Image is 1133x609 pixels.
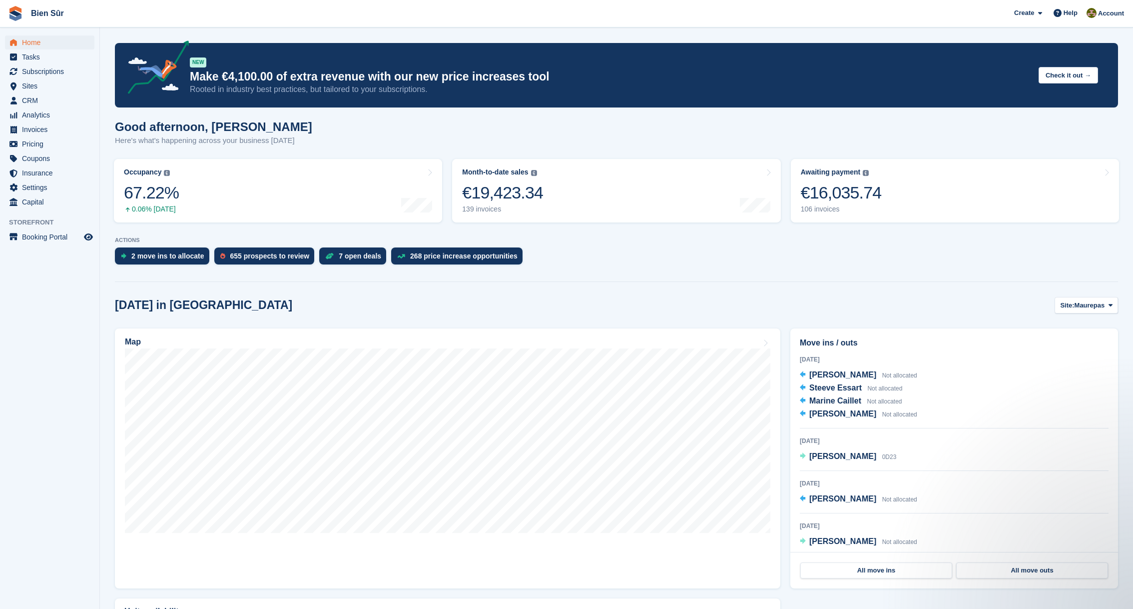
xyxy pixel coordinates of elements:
div: 106 invoices [801,205,882,213]
span: Not allocated [882,538,917,545]
span: [PERSON_NAME] [809,370,876,379]
span: Coupons [22,151,82,165]
span: Sites [22,79,82,93]
span: [PERSON_NAME] [809,494,876,503]
a: menu [5,195,94,209]
div: Awaiting payment [801,168,861,176]
div: 0.06% [DATE] [124,205,179,213]
a: Occupancy 67.22% 0.06% [DATE] [114,159,442,222]
div: [DATE] [800,355,1109,364]
a: menu [5,93,94,107]
div: 139 invoices [462,205,543,213]
div: €19,423.34 [462,182,543,203]
span: Not allocated [882,496,917,503]
span: 0D23 [882,453,897,460]
a: menu [5,50,94,64]
img: Matthieu Burnand [1087,8,1097,18]
a: Bien Sûr [27,5,68,21]
span: Marine Caillet [809,396,861,405]
span: Home [22,35,82,49]
h2: [DATE] in [GEOGRAPHIC_DATA] [115,298,292,312]
button: Site: Maurepas [1055,297,1118,313]
span: [PERSON_NAME] [809,409,876,418]
a: Awaiting payment €16,035.74 106 invoices [791,159,1119,222]
p: Here's what's happening across your business [DATE] [115,135,312,146]
span: Not allocated [882,372,917,379]
a: menu [5,108,94,122]
div: [DATE] [800,436,1109,445]
span: Pricing [22,137,82,151]
div: [DATE] [800,521,1109,530]
span: Not allocated [882,411,917,418]
img: price_increase_opportunities-93ffe204e8149a01c8c9dc8f82e8f89637d9d84a8eef4429ea346261dce0b2c0.svg [397,254,405,258]
a: 7 open deals [319,247,391,269]
span: Site: [1060,300,1074,310]
span: Settings [22,180,82,194]
a: [PERSON_NAME] Not allocated [800,535,917,548]
p: Rooted in industry best practices, but tailored to your subscriptions. [190,84,1031,95]
a: menu [5,180,94,194]
a: Steeve Essart Not allocated [800,382,902,395]
h2: Map [125,337,141,346]
a: menu [5,122,94,136]
button: Check it out → [1039,67,1098,83]
span: Subscriptions [22,64,82,78]
span: Storefront [9,217,99,227]
span: Capital [22,195,82,209]
div: €16,035.74 [801,182,882,203]
a: Month-to-date sales €19,423.34 139 invoices [452,159,780,222]
div: 2 move ins to allocate [131,252,204,260]
span: Tasks [22,50,82,64]
a: All move outs [956,562,1108,578]
h2: Move ins / outs [800,337,1109,349]
h1: Good afternoon, [PERSON_NAME] [115,120,312,133]
a: menu [5,35,94,49]
span: Help [1064,8,1078,18]
div: 67.22% [124,182,179,203]
span: Booking Portal [22,230,82,244]
div: 268 price increase opportunities [410,252,518,260]
p: Make €4,100.00 of extra revenue with our new price increases tool [190,69,1031,84]
a: 268 price increase opportunities [391,247,528,269]
a: menu [5,64,94,78]
span: [PERSON_NAME] [809,537,876,545]
a: menu [5,137,94,151]
a: Marine Caillet Not allocated [800,395,902,408]
span: Account [1098,8,1124,18]
span: Insurance [22,166,82,180]
a: [PERSON_NAME] 0D23 [800,450,896,463]
span: Not allocated [867,398,902,405]
div: [DATE] [800,479,1109,488]
span: Create [1014,8,1034,18]
div: 655 prospects to review [230,252,310,260]
span: Invoices [22,122,82,136]
span: Not allocated [867,385,902,392]
img: prospect-51fa495bee0391a8d652442698ab0144808aea92771e9ea1ae160a38d050c398.svg [220,253,225,259]
a: 2 move ins to allocate [115,247,214,269]
div: Occupancy [124,168,161,176]
a: menu [5,151,94,165]
div: Month-to-date sales [462,168,528,176]
img: deal-1b604bf984904fb50ccaf53a9ad4b4a5d6e5aea283cecdc64d6e3604feb123c2.svg [325,252,334,259]
a: Preview store [82,231,94,243]
span: Maurepas [1075,300,1105,310]
span: [PERSON_NAME] [809,452,876,460]
img: icon-info-grey-7440780725fd019a000dd9b08b2336e03edf1995a4989e88bcd33f0948082b44.svg [164,170,170,176]
div: 7 open deals [339,252,381,260]
a: [PERSON_NAME] Not allocated [800,369,917,382]
a: [PERSON_NAME] Not allocated [800,493,917,506]
img: icon-info-grey-7440780725fd019a000dd9b08b2336e03edf1995a4989e88bcd33f0948082b44.svg [863,170,869,176]
img: icon-info-grey-7440780725fd019a000dd9b08b2336e03edf1995a4989e88bcd33f0948082b44.svg [531,170,537,176]
a: menu [5,230,94,244]
a: menu [5,166,94,180]
span: Analytics [22,108,82,122]
img: price-adjustments-announcement-icon-8257ccfd72463d97f412b2fc003d46551f7dbcb40ab6d574587a9cd5c0d94... [119,40,189,97]
a: [PERSON_NAME] Not allocated [800,408,917,421]
a: All move ins [800,562,952,578]
a: Map [115,328,780,588]
a: menu [5,79,94,93]
span: Steeve Essart [809,383,862,392]
a: 655 prospects to review [214,247,320,269]
span: CRM [22,93,82,107]
img: move_ins_to_allocate_icon-fdf77a2bb77ea45bf5b3d319d69a93e2d87916cf1d5bf7949dd705db3b84f3ca.svg [121,253,126,259]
